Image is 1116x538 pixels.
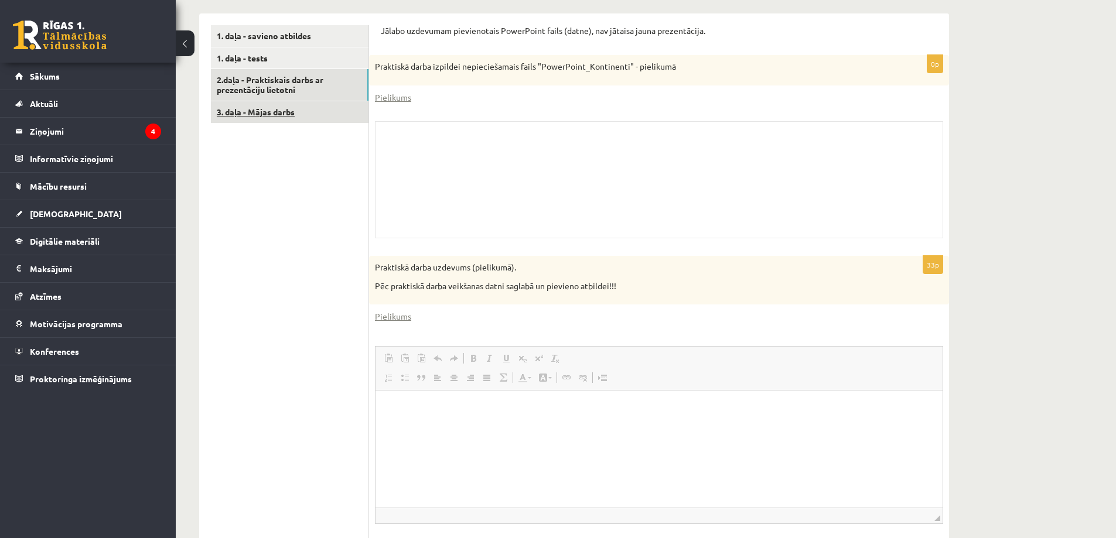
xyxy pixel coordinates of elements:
a: [DEMOGRAPHIC_DATA] [15,200,161,227]
a: Ievietot kā vienkāršu tekstu (vadīšanas taustiņš+pārslēgšanas taustiņš+V) [397,351,413,366]
a: Rīgas 1. Tālmācības vidusskola [13,20,107,50]
a: Apakšraksts [514,351,531,366]
span: Proktoringa izmēģinājums [30,373,132,384]
a: Mācību resursi [15,173,161,200]
p: Praktiskā darba izpildei nepieciešamais fails "PowerPoint_Kontinenti" - pielikumā [375,61,885,73]
a: Pielikums [375,310,411,323]
a: Saite (vadīšanas taustiņš+K) [558,370,575,385]
p: Praktiskā darba uzdevums (pielikumā). [375,262,885,273]
a: 1. daļa - tests [211,47,368,69]
span: Konferences [30,346,79,357]
a: Atsaistīt [575,370,591,385]
span: Digitālie materiāli [30,236,100,246]
a: Ievietot/noņemt sarakstu ar aizzīmēm [397,370,413,385]
a: Slīpraksts (vadīšanas taustiņš+I) [482,351,498,366]
a: 1. daļa - savieno atbildes [211,25,368,47]
p: 33p [923,255,943,274]
a: Digitālie materiāli [15,228,161,255]
a: Ielīmēt (vadīšanas taustiņš+V) [380,351,397,366]
a: Atcelt (vadīšanas taustiņš+Z) [429,351,446,366]
a: Informatīvie ziņojumi [15,145,161,172]
a: 3. daļa - Mājas darbs [211,101,368,123]
p: Jālabo uzdevumam pievienotais PowerPoint fails (datne), nav jātaisa jauna prezentācija. [381,25,937,37]
a: Konferences [15,338,161,365]
a: Math [495,370,511,385]
a: Motivācijas programma [15,310,161,337]
a: Bloka citāts [413,370,429,385]
a: Atzīmes [15,283,161,310]
a: Ziņojumi4 [15,118,161,145]
a: Treknraksts (vadīšanas taustiņš+B) [465,351,482,366]
span: Motivācijas programma [30,318,122,329]
a: Centrēti [446,370,462,385]
a: Noņemt stilus [547,351,564,366]
span: Atzīmes [30,291,62,301]
a: Izlīdzināt malas [479,370,495,385]
a: Izlīdzināt pa kreisi [429,370,446,385]
a: Fona krāsa [535,370,555,385]
a: Teksta krāsa [514,370,535,385]
a: Pielikums [375,91,411,104]
iframe: Bagātinātā teksta redaktors, wiswyg-editor-user-answer-47433868431120 [376,390,943,508]
span: [DEMOGRAPHIC_DATA] [30,208,122,219]
a: Ievietot/noņemt numurētu sarakstu [380,370,397,385]
a: Sākums [15,63,161,90]
a: Ievietot lapas pārtraukumu drukai [594,370,610,385]
a: Atkārtot (vadīšanas taustiņš+Y) [446,351,462,366]
p: 0p [927,54,943,73]
a: Pasvītrojums (vadīšanas taustiņš+U) [498,351,514,366]
legend: Maksājumi [30,255,161,282]
span: Aktuāli [30,98,58,109]
a: Izlīdzināt pa labi [462,370,479,385]
span: Mācību resursi [30,181,87,191]
legend: Informatīvie ziņojumi [30,145,161,172]
a: Proktoringa izmēģinājums [15,365,161,392]
a: Augšraksts [531,351,547,366]
a: Aktuāli [15,90,161,117]
legend: Ziņojumi [30,118,161,145]
a: 2.daļa - Praktiskais darbs ar prezentāciju lietotni [211,69,368,101]
i: 4 [145,124,161,139]
span: Mērogot [934,515,940,521]
a: Maksājumi [15,255,161,282]
span: Sākums [30,71,60,81]
a: Ievietot no Worda [413,351,429,366]
p: Pēc praktiskā darba veikšanas datni saglabā un pievieno atbildei!!! [375,280,885,292]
